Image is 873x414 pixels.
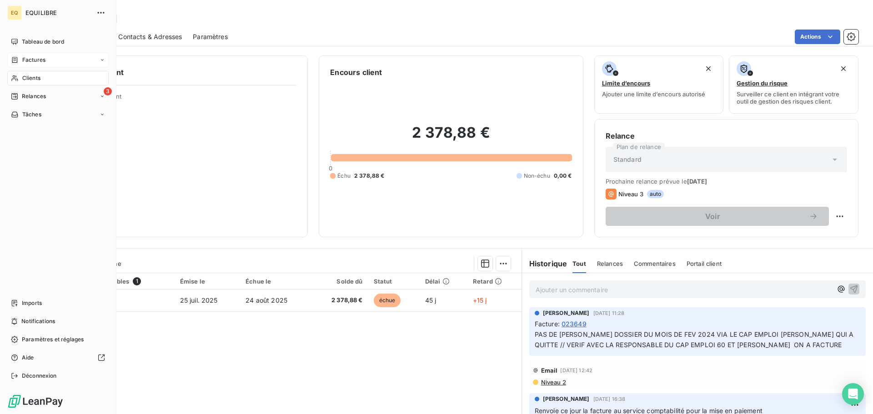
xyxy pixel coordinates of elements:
[22,38,64,46] span: Tableau de bord
[540,379,566,386] span: Niveau 2
[535,319,560,329] span: Facture :
[541,367,558,374] span: Email
[7,394,64,409] img: Logo LeanPay
[73,277,169,285] div: Pièces comptables
[329,165,332,172] span: 0
[842,383,864,405] div: Open Intercom Messenger
[374,294,401,307] span: échue
[180,296,218,304] span: 25 juil. 2025
[22,74,40,82] span: Clients
[522,258,567,269] h6: Historique
[374,278,414,285] div: Statut
[22,56,45,64] span: Factures
[535,330,856,349] span: PAS DE [PERSON_NAME] DOSSIER DU MOIS DE FEV 2024 VIA LE CAP EMPLOI [PERSON_NAME] QUI A QUITTE // ...
[425,296,436,304] span: 45 j
[562,319,587,329] span: 023649
[330,124,572,151] h2: 2 378,88 €
[647,190,664,198] span: auto
[473,296,487,304] span: +15 j
[317,296,363,305] span: 2 378,88 €
[687,178,707,185] span: [DATE]
[572,260,586,267] span: Tout
[133,277,141,285] span: 1
[606,207,829,226] button: Voir
[104,87,112,95] span: 3
[317,278,363,285] div: Solde dû
[55,67,296,78] h6: Informations client
[729,55,858,114] button: Gestion du risqueSurveiller ce client en intégrant votre outil de gestion des risques client.
[7,350,109,365] a: Aide
[524,172,550,180] span: Non-échu
[543,309,590,317] span: [PERSON_NAME]
[687,260,722,267] span: Portail client
[795,30,840,44] button: Actions
[246,278,306,285] div: Échue le
[594,55,724,114] button: Limite d’encoursAjouter une limite d’encours autorisé
[606,178,847,185] span: Prochaine relance prévue le
[22,372,57,380] span: Déconnexion
[473,278,516,285] div: Retard
[737,80,788,87] span: Gestion du risque
[22,354,34,362] span: Aide
[617,213,809,220] span: Voir
[602,90,705,98] span: Ajouter une limite d’encours autorisé
[554,172,572,180] span: 0,00 €
[613,155,642,164] span: Standard
[330,67,382,78] h6: Encours client
[634,260,676,267] span: Commentaires
[180,278,235,285] div: Émise le
[73,93,296,105] span: Propriétés Client
[22,92,46,100] span: Relances
[560,368,592,373] span: [DATE] 12:42
[606,130,847,141] h6: Relance
[118,32,182,41] span: Contacts & Adresses
[22,335,84,344] span: Paramètres et réglages
[593,310,625,316] span: [DATE] 11:28
[337,172,351,180] span: Échu
[737,90,851,105] span: Surveiller ce client en intégrant votre outil de gestion des risques client.
[21,317,55,325] span: Notifications
[602,80,650,87] span: Limite d’encours
[597,260,623,267] span: Relances
[593,396,626,402] span: [DATE] 16:38
[25,9,91,16] span: EQUILIBRE
[193,32,228,41] span: Paramètres
[618,190,643,198] span: Niveau 3
[22,110,41,119] span: Tâches
[354,172,385,180] span: 2 378,88 €
[7,5,22,20] div: EQ
[543,395,590,403] span: [PERSON_NAME]
[246,296,287,304] span: 24 août 2025
[22,299,42,307] span: Imports
[425,278,462,285] div: Délai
